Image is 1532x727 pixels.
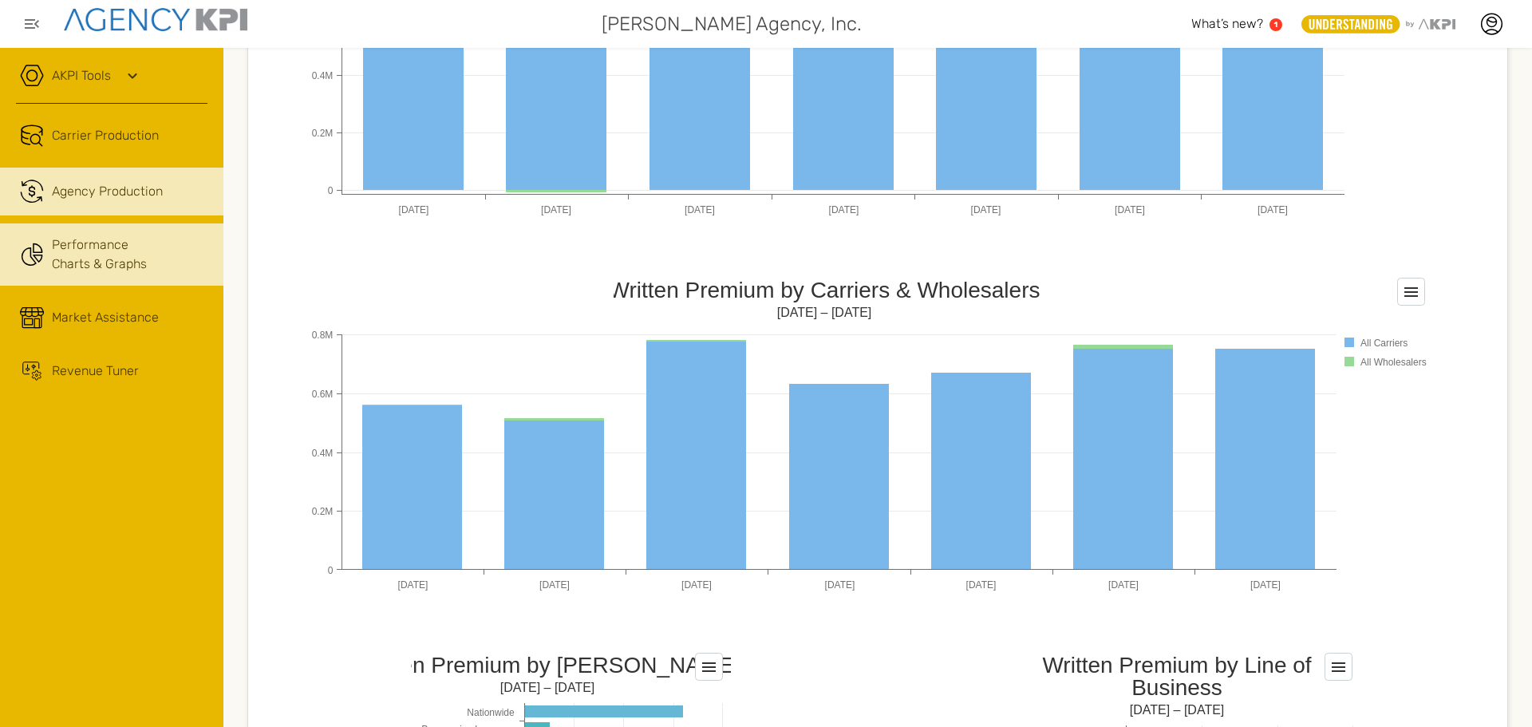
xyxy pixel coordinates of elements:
text: 0.4M [312,70,334,81]
text: [DATE] [398,579,428,591]
text: [DATE] [829,204,859,215]
text: Written Premium by [PERSON_NAME] [354,653,740,678]
text: [DATE] [971,204,1001,215]
text: [DATE] [1250,579,1281,591]
tspan: Business [1131,675,1222,700]
text: [DATE] – [DATE] [1129,703,1224,717]
div: Market Assistance [52,308,159,327]
text: [DATE] [541,204,571,215]
text: [DATE] [399,204,429,215]
text: 0.8M [312,330,334,341]
tspan: Written Premium by Carriers & Wholesalers [608,278,1040,302]
text: [DATE] [966,579,997,591]
span: What’s new? [1191,16,1263,31]
text: 1 [1274,20,1278,29]
text: [DATE] [1108,579,1139,591]
text: 0.2M [312,506,334,517]
span: Agency Production [52,182,163,201]
tspan: Written Premium by Line of [1042,653,1311,678]
text: All Carriers [1360,338,1408,349]
text: 0.6M [312,389,334,400]
text: Nationwide [467,707,515,718]
text: [DATE] – [DATE] [777,306,872,319]
a: 1 [1269,18,1282,31]
text: 0 [328,185,334,196]
text: [DATE] [685,204,715,215]
text: 0.2M [312,128,334,139]
text: 0.4M [312,448,334,459]
span: Carrier Production [52,126,159,145]
text: 0 [328,565,334,576]
img: agencykpi-logo-550x69-2d9e3fa8.png [64,8,247,31]
text: All Wholesalers [1360,357,1427,368]
div: Revenue Tuner [52,362,139,381]
text: [DATE] [539,579,570,591]
text: [DATE] [1115,204,1145,215]
span: [PERSON_NAME] Agency, Inc. [602,10,862,38]
text: [DATE] [681,579,712,591]
text: [DATE] [1258,204,1288,215]
text: [DATE] – [DATE] [499,681,594,694]
text: [DATE] [825,579,855,591]
a: AKPI Tools [52,66,111,85]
